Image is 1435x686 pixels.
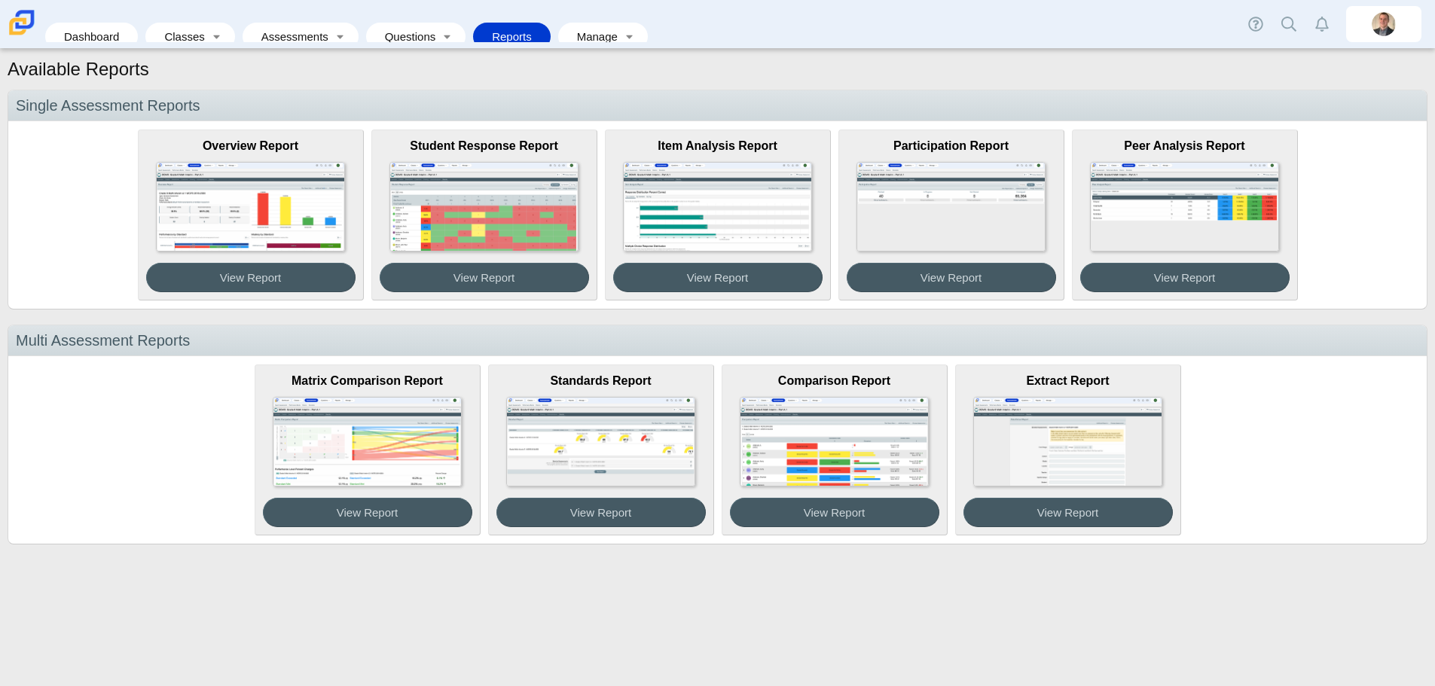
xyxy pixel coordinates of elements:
a: Assessments [250,23,330,50]
span: View Report [570,506,631,519]
img: report-item-analysis-v2.png [623,162,811,252]
div: Extract Report [963,373,1173,389]
span: View Report [453,271,514,284]
img: matt.snyder.lDbRVQ [1372,12,1396,36]
img: report-standards-v2.png [506,397,695,486]
div: Standards Report [496,373,706,389]
div: Matrix Comparison Report [263,373,472,389]
img: report-student-response-v2.png [389,162,578,252]
a: Toggle expanded [437,23,458,50]
a: Matrix Comparison Report View Report [255,364,481,535]
button: View Report [146,263,356,292]
span: View Report [1037,506,1098,519]
button: View Report [730,498,939,527]
a: Alerts [1305,8,1339,41]
span: View Report [220,271,281,284]
a: Classes [153,23,206,50]
button: View Report [847,263,1056,292]
a: Item Analysis Report View Report [605,130,831,300]
a: Reports [481,23,543,50]
div: Item Analysis Report [613,138,823,154]
div: Single Assessment Reports [8,90,1427,121]
a: Toggle expanded [206,23,227,50]
span: View Report [337,506,398,519]
img: report-peer-analysis-v2.png [1090,162,1278,252]
button: View Report [496,498,706,527]
a: Standards Report View Report [488,364,714,535]
div: Comparison Report [730,373,939,389]
div: Participation Report [847,138,1056,154]
span: View Report [1154,271,1215,284]
button: View Report [963,498,1173,527]
a: Comparison Report View Report [722,364,948,535]
a: Extract Report View Report [955,364,1181,535]
a: Toggle expanded [330,23,351,50]
img: report-participation-v2.png [856,162,1045,252]
img: report-matrix-comparison-v2.png [273,397,461,486]
button: View Report [380,263,589,292]
a: Student Response Report View Report [371,130,597,300]
a: Manage [566,23,619,50]
h1: Available Reports [8,56,149,82]
div: Student Response Report [380,138,589,154]
img: report-comparison-v2.png [740,397,928,486]
img: report-overview-v2.png [156,162,344,252]
a: Questions [374,23,437,50]
span: View Report [687,271,748,284]
div: Overview Report [146,138,356,154]
a: Dashboard [53,23,130,50]
button: View Report [613,263,823,292]
div: Peer Analysis Report [1080,138,1290,154]
a: matt.snyder.lDbRVQ [1346,6,1421,42]
a: Overview Report View Report [138,130,364,300]
img: Carmen School of Science & Technology [6,7,38,38]
a: Toggle expanded [619,23,640,50]
a: Carmen School of Science & Technology [6,28,38,41]
span: View Report [804,506,865,519]
div: Multi Assessment Reports [8,325,1427,356]
span: View Report [921,271,982,284]
button: View Report [263,498,472,527]
button: View Report [1080,263,1290,292]
a: Participation Report View Report [838,130,1064,300]
a: Peer Analysis Report View Report [1072,130,1298,300]
img: report-data-extract-v2.png [973,397,1162,486]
